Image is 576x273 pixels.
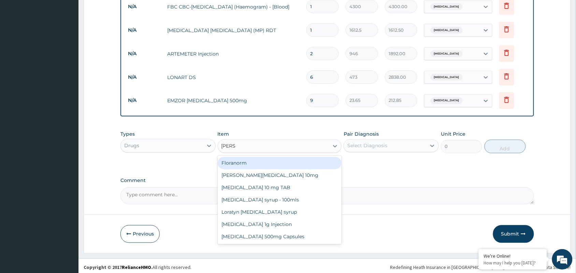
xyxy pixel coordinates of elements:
[112,3,128,20] div: Minimize live chat window
[218,169,342,182] div: [PERSON_NAME][MEDICAL_DATA] 10mg
[125,71,164,84] td: N/A
[120,178,534,184] label: Comment
[125,47,164,60] td: N/A
[218,157,342,169] div: Floranorm
[485,140,526,153] button: Add
[84,264,153,271] strong: Copyright © 2017 .
[218,206,342,218] div: Loratyn [MEDICAL_DATA] syrup
[218,182,342,194] div: [MEDICAL_DATA] 10 mg TAB
[164,94,303,108] td: EMZOR [MEDICAL_DATA] 500mg
[218,194,342,206] div: [MEDICAL_DATA] syrup - 100mls
[347,142,387,149] div: Select Diagnosis
[431,74,463,81] span: [MEDICAL_DATA]
[120,132,135,137] label: Types
[431,97,463,104] span: [MEDICAL_DATA]
[125,94,164,107] td: N/A
[431,27,463,34] span: [MEDICAL_DATA]
[431,3,463,10] span: [MEDICAL_DATA]
[125,24,164,36] td: N/A
[218,231,342,243] div: [MEDICAL_DATA] 500mg Capsules
[3,186,130,210] textarea: Type your message and hit 'Enter'
[431,50,463,57] span: [MEDICAL_DATA]
[13,34,28,51] img: d_794563401_company_1708531726252_794563401
[344,131,379,138] label: Pair Diagnosis
[122,264,151,271] a: RelianceHMO
[40,86,94,155] span: We're online!
[218,131,229,138] label: Item
[164,47,303,61] td: ARTEMETER Injection
[125,0,164,13] td: N/A
[124,142,139,149] div: Drugs
[484,260,542,266] p: How may I help you today?
[164,71,303,84] td: LONART DS
[164,24,303,37] td: [MEDICAL_DATA] [MEDICAL_DATA] (MP) RDT
[441,131,465,138] label: Unit Price
[120,225,160,243] button: Previous
[35,38,115,47] div: Chat with us now
[390,264,571,271] div: Redefining Heath Insurance in [GEOGRAPHIC_DATA] using Telemedicine and Data Science!
[218,218,342,231] div: [MEDICAL_DATA] 1g Injection
[484,253,542,259] div: We're Online!
[493,225,534,243] button: Submit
